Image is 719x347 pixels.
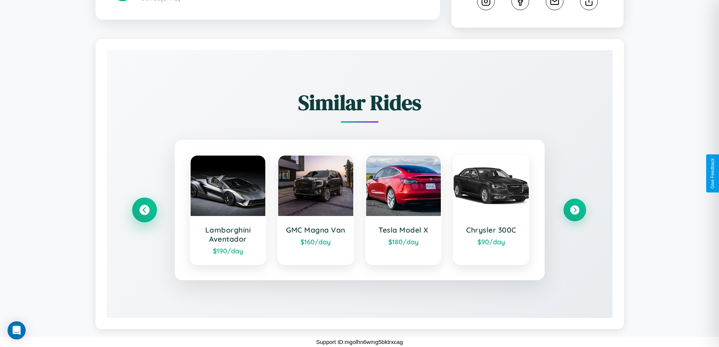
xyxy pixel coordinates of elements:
a: Chrysler 300C$90/day [453,155,530,265]
a: GMC Magna Van$160/day [277,155,354,265]
h3: GMC Magna Van [286,225,346,234]
h3: Tesla Model X [374,225,434,234]
div: Give Feedback [710,158,715,189]
a: Tesla Model X$180/day [365,155,442,265]
div: Open Intercom Messenger [8,321,26,339]
h3: Lamborghini Aventador [198,225,258,244]
div: $ 160 /day [286,238,346,246]
a: Lamborghini Aventador$190/day [190,155,266,265]
h2: Similar Rides [133,88,586,117]
h3: Chrysler 300C [461,225,521,234]
div: $ 90 /day [461,238,521,246]
div: $ 190 /day [198,247,258,255]
div: $ 180 /day [374,238,434,246]
p: Support ID: mgolhn6wmg5bktrxcag [316,337,403,347]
